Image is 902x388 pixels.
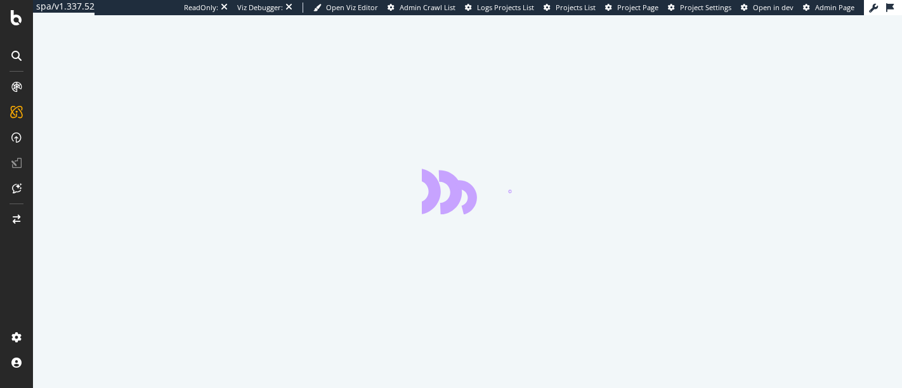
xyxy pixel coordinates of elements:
a: Open in dev [741,3,794,13]
a: Admin Crawl List [388,3,455,13]
span: Project Settings [680,3,731,12]
span: Project Page [617,3,658,12]
span: Admin Crawl List [400,3,455,12]
div: ReadOnly: [184,3,218,13]
a: Logs Projects List [465,3,534,13]
a: Open Viz Editor [313,3,378,13]
span: Admin Page [815,3,854,12]
div: animation [422,169,513,214]
span: Projects List [556,3,596,12]
span: Logs Projects List [477,3,534,12]
a: Admin Page [803,3,854,13]
a: Project Page [605,3,658,13]
a: Project Settings [668,3,731,13]
a: Projects List [544,3,596,13]
span: Open Viz Editor [326,3,378,12]
div: Viz Debugger: [237,3,283,13]
span: Open in dev [753,3,794,12]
